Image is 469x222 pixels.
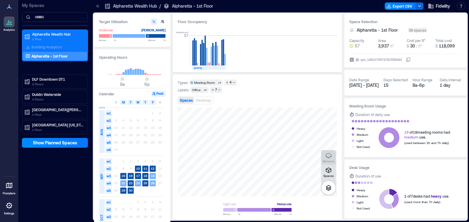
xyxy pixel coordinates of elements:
[223,212,240,216] span: Below %
[22,138,88,148] button: Show Planned Spaces
[214,87,218,93] div: 7
[413,82,435,88] div: 8a - 6p
[404,200,440,204] span: (used more than 7h daily)
[32,37,83,41] p: 1 Floor
[431,194,442,198] span: heavy
[129,174,133,178] text: 16
[360,57,402,63] div: spc_1491070974781555540
[32,32,83,37] p: Alpharetta Wealth Hub
[223,201,236,207] div: Light use
[194,80,215,85] div: Meeting Room
[159,3,161,9] p: /
[180,98,193,102] span: Spaces
[115,100,117,105] span: S
[413,77,432,82] div: Hour Range
[357,193,368,199] div: Medium
[151,174,155,178] text: 19
[106,158,112,164] span: w1
[130,100,132,105] span: T
[32,127,83,132] p: 1 Floor
[151,91,165,97] button: Peak
[33,140,77,146] span: Show Planned Spaces
[106,110,112,116] span: w1
[357,27,398,33] span: Alpharetta - 1st Floor
[99,129,104,136] span: AUG
[323,174,334,178] p: Spaces
[3,192,16,195] p: Floorplans
[229,80,232,85] div: 4
[4,212,14,215] p: Settings
[407,44,409,48] span: $
[217,81,222,84] div: 19
[99,106,105,109] span: 2025
[2,15,17,33] a: Analytics
[2,198,16,217] a: Settings
[407,38,425,43] div: Cost per ft²
[357,187,365,193] div: Heavy
[179,97,194,104] button: Spaces
[357,132,368,138] div: Medium
[349,103,462,109] h3: Meeting Room Usage
[390,44,394,48] span: ft²
[1,178,17,197] a: Floorplans
[192,88,201,92] div: Office
[32,112,83,117] p: 1 Floor
[349,77,369,82] div: Date Range
[151,167,155,170] text: 12
[122,189,125,192] text: 29
[129,181,133,185] text: 23
[99,38,116,42] span: Below %
[410,43,415,48] span: 30
[426,1,452,11] button: Fidelity
[144,82,150,87] span: 6p
[106,132,112,138] span: w4
[323,159,334,163] p: Sensors
[106,139,112,146] span: w5
[122,181,125,185] text: 22
[349,38,364,43] div: Capacity
[129,189,133,192] text: 30
[435,38,452,43] div: Total cost
[202,88,208,92] div: 19
[99,214,104,221] span: OCT
[106,214,112,220] span: w3
[436,3,450,9] span: Fidelity
[136,174,140,178] text: 17
[321,165,336,179] button: Spaces
[378,43,389,48] span: 3,937
[144,167,147,170] text: 11
[106,166,112,172] span: w2
[355,173,381,179] div: Duration of use
[106,173,112,179] span: w3
[136,167,140,170] text: 10
[144,181,147,185] text: 25
[22,2,88,9] p: My Spaces
[224,79,237,86] button: 4
[120,82,125,87] span: 8a
[136,100,140,105] span: W
[144,100,146,105] span: T
[152,100,154,105] span: F
[141,27,165,33] div: [PERSON_NAME]
[31,54,68,58] p: Alpharetta - 1st Floor
[99,54,165,60] h3: Operating Hours
[357,199,363,205] div: Light
[32,107,83,112] p: [GEOGRAPHIC_DATA][PERSON_NAME]
[3,28,15,32] p: Analytics
[32,92,83,97] p: Dublin Waterside
[106,125,112,131] span: w3
[31,44,62,49] p: Building Analytics
[357,138,363,144] div: Light
[406,57,411,62] button: IDspc_1491070974781555540
[196,98,211,102] span: Heatmap
[404,130,450,139] div: of 19 meeting rooms had use.
[178,87,189,92] div: Labels
[416,44,422,48] span: / ft²
[32,77,83,82] p: DLF Downtown DT1
[407,43,433,49] button: $ 30 / ft²
[99,19,165,25] h3: Target Utilization
[106,199,112,205] span: w1
[148,38,165,42] span: Above %
[349,19,462,25] h3: Space Selection
[136,181,140,185] text: 24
